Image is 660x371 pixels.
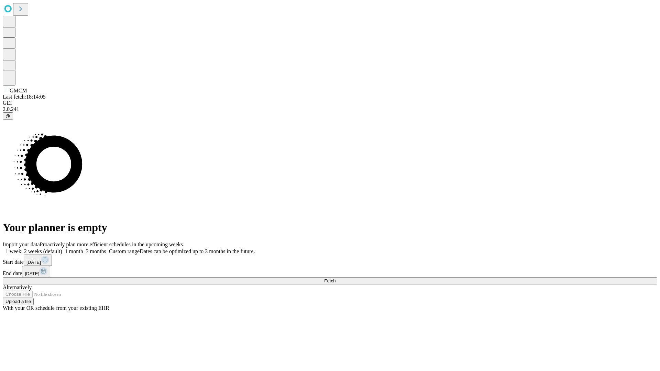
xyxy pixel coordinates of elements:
[24,248,62,254] span: 2 weeks (default)
[3,284,32,290] span: Alternatively
[3,106,657,112] div: 2.0.241
[3,266,657,277] div: End date
[10,88,27,93] span: GMCM
[65,248,83,254] span: 1 month
[3,298,34,305] button: Upload a file
[25,271,39,276] span: [DATE]
[3,241,40,247] span: Import your data
[86,248,106,254] span: 3 months
[3,305,109,311] span: With your OR schedule from your existing EHR
[324,278,335,283] span: Fetch
[40,241,184,247] span: Proactively plan more efficient schedules in the upcoming weeks.
[5,113,10,119] span: @
[3,94,46,100] span: Last fetch: 18:14:05
[3,112,13,120] button: @
[3,277,657,284] button: Fetch
[3,221,657,234] h1: Your planner is empty
[109,248,140,254] span: Custom range
[3,100,657,106] div: GEI
[140,248,255,254] span: Dates can be optimized up to 3 months in the future.
[22,266,50,277] button: [DATE]
[5,248,21,254] span: 1 week
[3,255,657,266] div: Start date
[26,260,41,265] span: [DATE]
[24,255,52,266] button: [DATE]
